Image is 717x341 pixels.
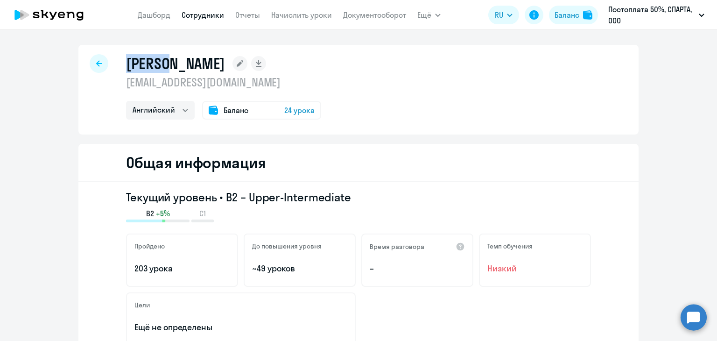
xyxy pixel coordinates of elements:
button: Постоплата 50%, СПАРТА, ООО [604,4,709,26]
span: C1 [199,208,206,219]
h5: До повышения уровня [252,242,322,250]
h1: [PERSON_NAME] [126,54,225,73]
span: Низкий [487,263,583,275]
a: Отчеты [235,10,260,20]
p: [EMAIL_ADDRESS][DOMAIN_NAME] [126,75,321,90]
h5: Время разговора [370,242,424,251]
p: – [370,263,465,275]
p: ~49 уроков [252,263,347,275]
button: Ещё [417,6,441,24]
h3: Текущий уровень • B2 – Upper-Intermediate [126,190,591,205]
h5: Пройдено [134,242,165,250]
a: Сотрудники [182,10,224,20]
p: Ещё не определены [134,321,347,334]
span: Ещё [417,9,431,21]
p: Постоплата 50%, СПАРТА, ООО [608,4,695,26]
h5: Цели [134,301,150,309]
span: 24 урока [284,105,315,116]
button: Балансbalance [549,6,598,24]
span: +5% [156,208,170,219]
span: B2 [146,208,154,219]
span: RU [495,9,503,21]
a: Дашборд [138,10,170,20]
a: Документооборот [343,10,406,20]
img: balance [583,10,592,20]
button: RU [488,6,519,24]
div: Баланс [555,9,579,21]
a: Начислить уроки [271,10,332,20]
h5: Темп обучения [487,242,533,250]
h2: Общая информация [126,153,266,172]
span: Баланс [224,105,248,116]
p: 203 урока [134,263,230,275]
